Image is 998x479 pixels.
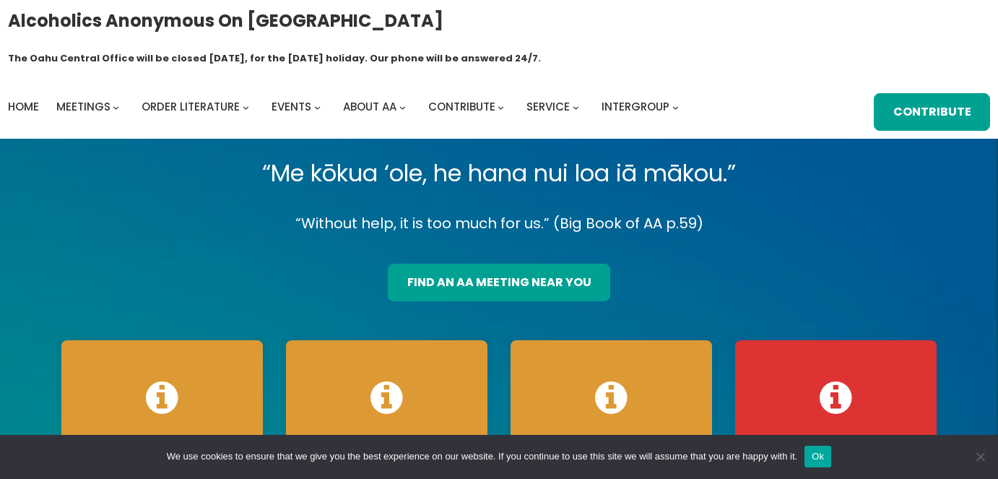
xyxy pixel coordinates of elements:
button: Intergroup submenu [672,104,679,111]
span: No [973,449,987,464]
a: find an aa meeting near you [388,264,610,301]
button: Order Literature submenu [243,104,249,111]
p: “Without help, it is too much for us.” (Big Book of AA p.59) [50,211,948,236]
a: Contribute [428,97,495,117]
nav: Intergroup [8,97,684,117]
span: About AA [343,99,396,114]
button: Meetings submenu [113,104,119,111]
a: Service [526,97,570,117]
a: Contribute [874,93,990,131]
button: Events submenu [314,104,321,111]
p: “Me kōkua ‘ole, he hana nui loa iā mākou.” [50,153,948,194]
span: Service [526,99,570,114]
a: Events [272,97,311,117]
a: Intergroup [602,97,669,117]
span: Meetings [56,99,110,114]
button: Ok [804,446,831,467]
a: About AA [343,97,396,117]
a: Meetings [56,97,110,117]
span: Order Literature [142,99,240,114]
span: Contribute [428,99,495,114]
a: Alcoholics Anonymous on [GEOGRAPHIC_DATA] [8,5,443,36]
span: Intergroup [602,99,669,114]
span: Events [272,99,311,114]
button: About AA submenu [399,104,406,111]
h1: The Oahu Central Office will be closed [DATE], for the [DATE] holiday. Our phone will be answered... [8,51,541,66]
button: Service submenu [573,104,579,111]
button: Contribute submenu [498,104,504,111]
span: We use cookies to ensure that we give you the best experience on our website. If you continue to ... [167,449,797,464]
span: Home [8,99,39,114]
a: Home [8,97,39,117]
